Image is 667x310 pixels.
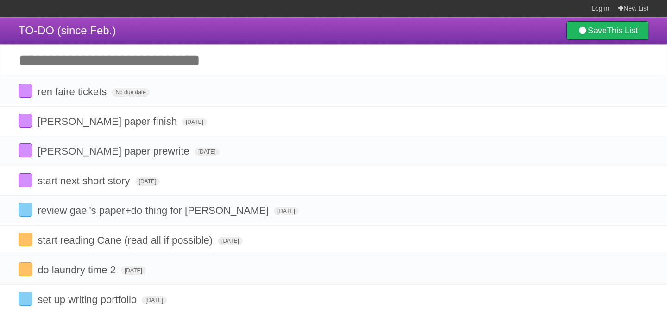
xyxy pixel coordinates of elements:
span: ren faire tickets [38,86,109,97]
label: Done [19,203,32,217]
span: [DATE] [121,266,146,275]
span: [DATE] [195,148,220,156]
span: start next short story [38,175,132,187]
label: Done [19,84,32,98]
span: [PERSON_NAME] paper finish [38,116,179,127]
span: [DATE] [218,237,243,245]
span: [DATE] [182,118,207,126]
span: review gael's paper+do thing for [PERSON_NAME] [38,205,271,216]
label: Done [19,143,32,157]
span: No due date [112,88,149,97]
a: SaveThis List [566,21,648,40]
span: do laundry time 2 [38,264,118,276]
span: set up writing portfolio [38,294,139,305]
span: [DATE] [135,177,160,186]
label: Done [19,262,32,276]
label: Done [19,232,32,246]
label: Done [19,114,32,128]
label: Done [19,292,32,306]
span: [DATE] [274,207,299,215]
b: This List [607,26,638,35]
span: [PERSON_NAME] paper prewrite [38,145,192,157]
span: start reading Cane (read all if possible) [38,234,215,246]
span: TO-DO (since Feb.) [19,24,116,37]
span: [DATE] [142,296,167,304]
label: Done [19,173,32,187]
